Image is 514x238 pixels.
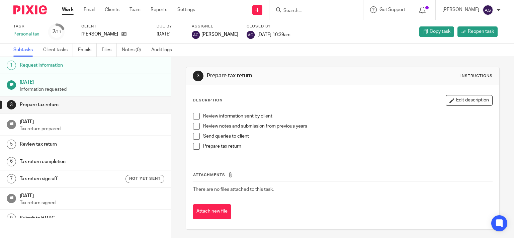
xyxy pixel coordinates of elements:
h1: Request information [20,60,116,70]
p: Description [193,98,223,103]
a: Email [84,6,95,13]
div: 3 [193,71,203,81]
p: Review notes and submission from previous years [203,123,493,130]
div: 2 [52,28,61,35]
p: Prepare tax return [203,143,493,150]
div: 3 [7,100,16,109]
div: 6 [7,157,16,166]
span: Reopen task [468,28,494,35]
a: Team [130,6,141,13]
div: Personal tax [13,31,40,37]
button: Edit description [446,95,493,106]
p: [PERSON_NAME] [81,31,118,37]
label: Due by [157,24,183,29]
a: Notes (0) [122,44,146,57]
span: [DATE] 10:39am [257,32,290,37]
a: Copy task [419,26,454,37]
label: Client [81,24,148,29]
h1: Tax return completion [20,157,116,167]
h1: Review tax return [20,139,116,149]
h1: Prepare tax return [20,100,116,110]
div: 1 [7,61,16,70]
span: Get Support [379,7,405,12]
div: 7 [7,174,16,183]
h1: [DATE] [20,77,164,86]
button: Attach new file [193,204,231,219]
a: Client tasks [43,44,73,57]
a: Audit logs [151,44,177,57]
p: Tax return signed [20,200,164,206]
p: Send queries to client [203,133,493,140]
div: Instructions [460,73,493,79]
div: 5 [7,140,16,149]
label: Assignee [192,24,238,29]
h1: Submit to HMRC [20,213,116,223]
a: Clients [105,6,119,13]
p: Review information sent by client [203,113,493,120]
h1: [DATE] [20,191,164,199]
img: svg%3E [247,31,255,39]
span: [PERSON_NAME] [201,31,238,38]
h1: Prepare tax return [207,72,357,79]
a: Work [62,6,74,13]
img: svg%3E [192,31,200,39]
img: Pixie [13,5,47,14]
span: Copy task [430,28,450,35]
a: Reports [151,6,167,13]
h1: [DATE] [20,117,164,125]
h1: Tax return sign off [20,174,116,184]
a: Subtasks [13,44,38,57]
span: There are no files attached to this task. [193,187,274,192]
input: Search [283,8,343,14]
label: Closed by [247,24,290,29]
img: svg%3E [483,5,493,15]
span: Not yet sent [129,176,161,181]
div: 9 [7,214,16,223]
span: Attachments [193,173,225,177]
a: Reopen task [457,26,498,37]
p: Tax return prepared [20,126,164,132]
small: /11 [55,30,61,34]
a: Emails [78,44,97,57]
a: Files [102,44,117,57]
label: Task [13,24,40,29]
p: Information requested [20,86,164,93]
p: [PERSON_NAME] [442,6,479,13]
a: Settings [177,6,195,13]
div: [DATE] [157,31,183,37]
